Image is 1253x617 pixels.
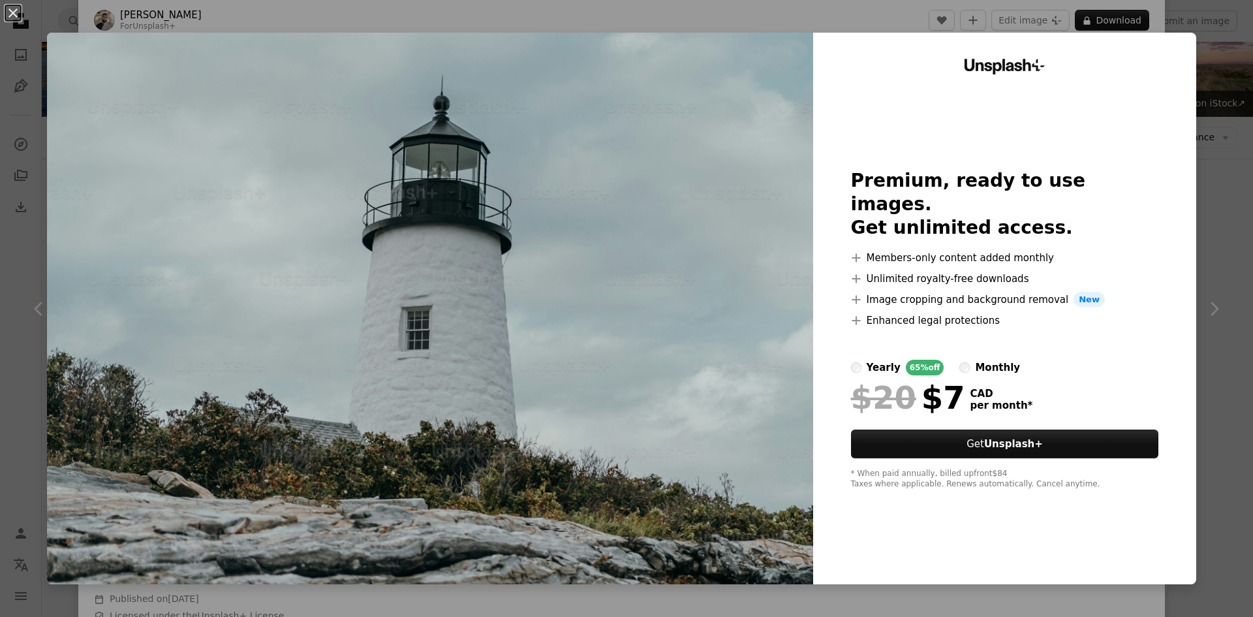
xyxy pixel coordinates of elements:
div: monthly [975,360,1020,375]
input: monthly [959,362,970,373]
span: CAD [970,388,1033,400]
li: Enhanced legal protections [851,313,1159,328]
span: New [1074,292,1105,308]
div: * When paid annually, billed upfront $84 Taxes where applicable. Renews automatically. Cancel any... [851,469,1159,490]
h2: Premium, ready to use images. Get unlimited access. [851,169,1159,240]
li: Unlimited royalty-free downloads [851,271,1159,287]
span: $20 [851,381,916,415]
div: $7 [851,381,965,415]
div: yearly [867,360,901,375]
li: Image cropping and background removal [851,292,1159,308]
button: GetUnsplash+ [851,430,1159,458]
li: Members-only content added monthly [851,250,1159,266]
span: per month * [970,400,1033,411]
div: 65% off [906,360,944,375]
strong: Unsplash+ [984,438,1043,450]
input: yearly65%off [851,362,861,373]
